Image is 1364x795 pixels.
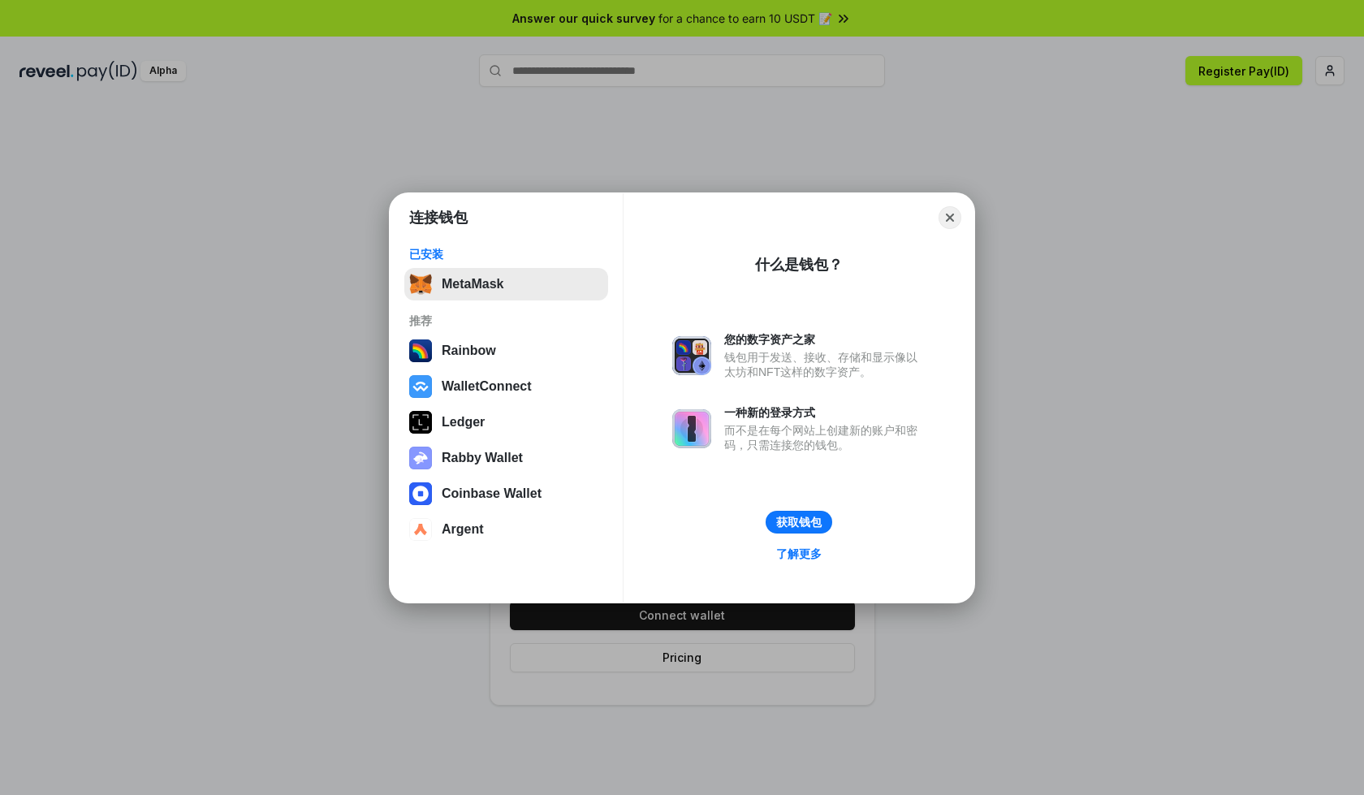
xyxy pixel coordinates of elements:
[442,277,503,292] div: MetaMask
[404,268,608,300] button: MetaMask
[409,482,432,505] img: svg+xml,%3Csvg%20width%3D%2228%22%20height%3D%2228%22%20viewBox%3D%220%200%2028%2028%22%20fill%3D...
[442,486,542,501] div: Coinbase Wallet
[724,405,926,420] div: 一种新的登录方式
[404,513,608,546] button: Argent
[672,409,711,448] img: svg+xml,%3Csvg%20xmlns%3D%22http%3A%2F%2Fwww.w3.org%2F2000%2Fsvg%22%20fill%3D%22none%22%20viewBox...
[409,208,468,227] h1: 连接钱包
[939,206,961,229] button: Close
[409,247,603,261] div: 已安装
[404,477,608,510] button: Coinbase Wallet
[409,375,432,398] img: svg+xml,%3Csvg%20width%3D%2228%22%20height%3D%2228%22%20viewBox%3D%220%200%2028%2028%22%20fill%3D...
[442,522,484,537] div: Argent
[442,343,496,358] div: Rainbow
[755,255,843,274] div: 什么是钱包？
[409,447,432,469] img: svg+xml,%3Csvg%20xmlns%3D%22http%3A%2F%2Fwww.w3.org%2F2000%2Fsvg%22%20fill%3D%22none%22%20viewBox...
[442,379,532,394] div: WalletConnect
[766,543,831,564] a: 了解更多
[409,339,432,362] img: svg+xml,%3Csvg%20width%3D%22120%22%20height%3D%22120%22%20viewBox%3D%220%200%20120%20120%22%20fil...
[404,370,608,403] button: WalletConnect
[404,335,608,367] button: Rainbow
[409,313,603,328] div: 推荐
[672,336,711,375] img: svg+xml,%3Csvg%20xmlns%3D%22http%3A%2F%2Fwww.w3.org%2F2000%2Fsvg%22%20fill%3D%22none%22%20viewBox...
[442,451,523,465] div: Rabby Wallet
[409,518,432,541] img: svg+xml,%3Csvg%20width%3D%2228%22%20height%3D%2228%22%20viewBox%3D%220%200%2028%2028%22%20fill%3D...
[724,423,926,452] div: 而不是在每个网站上创建新的账户和密码，只需连接您的钱包。
[724,350,926,379] div: 钱包用于发送、接收、存储和显示像以太坊和NFT这样的数字资产。
[724,332,926,347] div: 您的数字资产之家
[766,511,832,534] button: 获取钱包
[776,547,822,561] div: 了解更多
[404,442,608,474] button: Rabby Wallet
[442,415,485,430] div: Ledger
[404,406,608,439] button: Ledger
[776,515,822,529] div: 获取钱包
[409,273,432,296] img: svg+xml,%3Csvg%20fill%3D%22none%22%20height%3D%2233%22%20viewBox%3D%220%200%2035%2033%22%20width%...
[409,411,432,434] img: svg+xml,%3Csvg%20xmlns%3D%22http%3A%2F%2Fwww.w3.org%2F2000%2Fsvg%22%20width%3D%2228%22%20height%3...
